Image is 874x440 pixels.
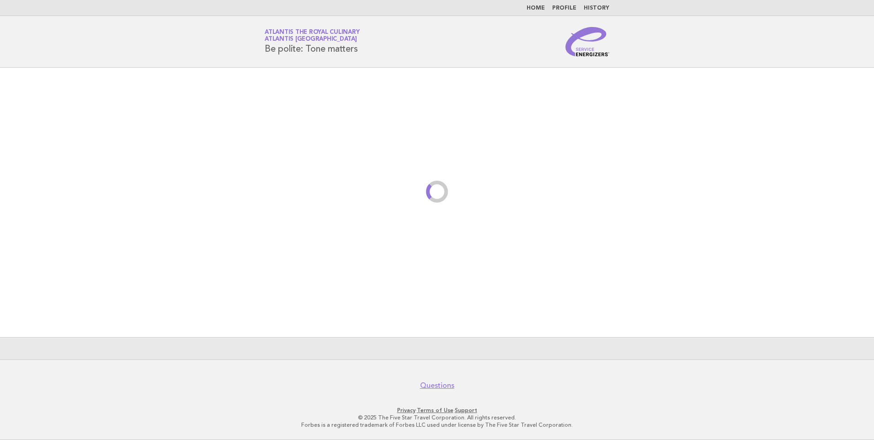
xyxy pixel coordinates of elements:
[455,407,477,413] a: Support
[265,37,357,43] span: Atlantis [GEOGRAPHIC_DATA]
[420,381,454,390] a: Questions
[417,407,453,413] a: Terms of Use
[157,407,717,414] p: · ·
[565,27,609,56] img: Service Energizers
[265,29,359,42] a: Atlantis the Royal CulinaryAtlantis [GEOGRAPHIC_DATA]
[527,5,545,11] a: Home
[584,5,609,11] a: History
[397,407,416,413] a: Privacy
[265,30,359,54] h1: Be polite: Tone matters
[157,421,717,429] p: Forbes is a registered trademark of Forbes LLC used under license by The Five Star Travel Corpora...
[552,5,576,11] a: Profile
[157,414,717,421] p: © 2025 The Five Star Travel Corporation. All rights reserved.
